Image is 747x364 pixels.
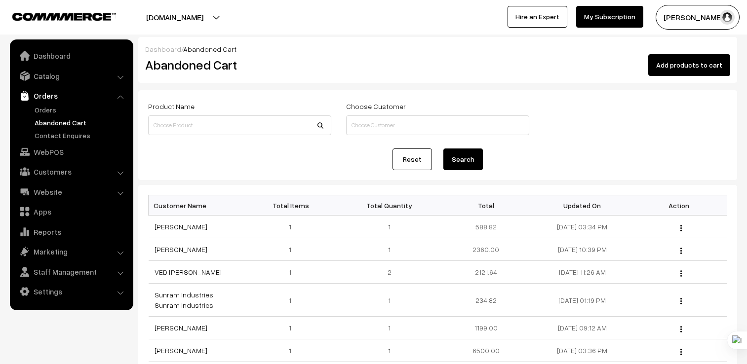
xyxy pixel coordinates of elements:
[145,45,181,53] a: Dashboard
[680,298,682,304] img: Menu
[155,268,222,276] a: VED [PERSON_NAME]
[437,339,534,362] td: 6500.00
[32,130,130,141] a: Contact Enquires
[12,10,99,22] a: COMMMERCE
[341,238,437,261] td: 1
[155,245,207,254] a: [PERSON_NAME]
[680,248,682,254] img: Menu
[245,195,341,216] th: Total Items
[12,243,130,260] a: Marketing
[680,349,682,355] img: Menu
[437,284,534,317] td: 234.82
[12,183,130,201] a: Website
[245,317,341,339] td: 1
[508,6,567,28] a: Hire an Expert
[32,117,130,128] a: Abandoned Cart
[12,143,130,161] a: WebPOS
[12,87,130,105] a: Orders
[341,261,437,284] td: 2
[437,238,534,261] td: 2360.00
[12,67,130,85] a: Catalog
[534,238,630,261] td: [DATE] 10:39 PM
[341,317,437,339] td: 1
[12,263,130,281] a: Staff Management
[576,6,643,28] a: My Subscription
[155,346,207,355] a: [PERSON_NAME]
[155,324,207,332] a: [PERSON_NAME]
[12,203,130,220] a: Apps
[534,317,630,339] td: [DATE] 09:12 AM
[341,339,437,362] td: 1
[534,284,630,317] td: [DATE] 01:19 PM
[149,195,245,216] th: Customer Name
[648,54,730,76] button: Add products to cart
[437,261,534,284] td: 2121.64
[12,283,130,300] a: Settings
[12,47,130,65] a: Dashboard
[341,284,437,317] td: 1
[183,45,236,53] span: Abandoned Cart
[145,57,330,73] h2: Abandoned Cart
[245,261,341,284] td: 1
[680,326,682,332] img: Menu
[148,101,195,111] label: Product Name
[656,5,740,30] button: [PERSON_NAME]…
[245,216,341,238] td: 1
[341,216,437,238] td: 1
[155,222,207,231] a: [PERSON_NAME]
[148,115,331,135] input: Choose Product
[393,148,432,170] a: Reset
[32,105,130,115] a: Orders
[534,216,630,238] td: [DATE] 03:34 PM
[341,195,437,216] th: Total Quantity
[443,148,483,170] button: Search
[12,163,130,181] a: Customers
[437,195,534,216] th: Total
[534,195,630,216] th: Updated On
[245,238,341,261] td: 1
[245,339,341,362] td: 1
[346,101,406,111] label: Choose Customer
[437,317,534,339] td: 1199.00
[145,44,730,54] div: /
[245,284,341,317] td: 1
[534,339,630,362] td: [DATE] 03:36 PM
[437,216,534,238] td: 588.82
[720,10,735,25] img: user
[112,5,238,30] button: [DOMAIN_NAME]
[630,195,727,216] th: Action
[534,261,630,284] td: [DATE] 11:26 AM
[680,225,682,231] img: Menu
[680,270,682,277] img: Menu
[346,115,529,135] input: Choose Customer
[155,291,213,309] a: Sunram Industries Sunram Industries
[12,223,130,241] a: Reports
[12,13,116,20] img: COMMMERCE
